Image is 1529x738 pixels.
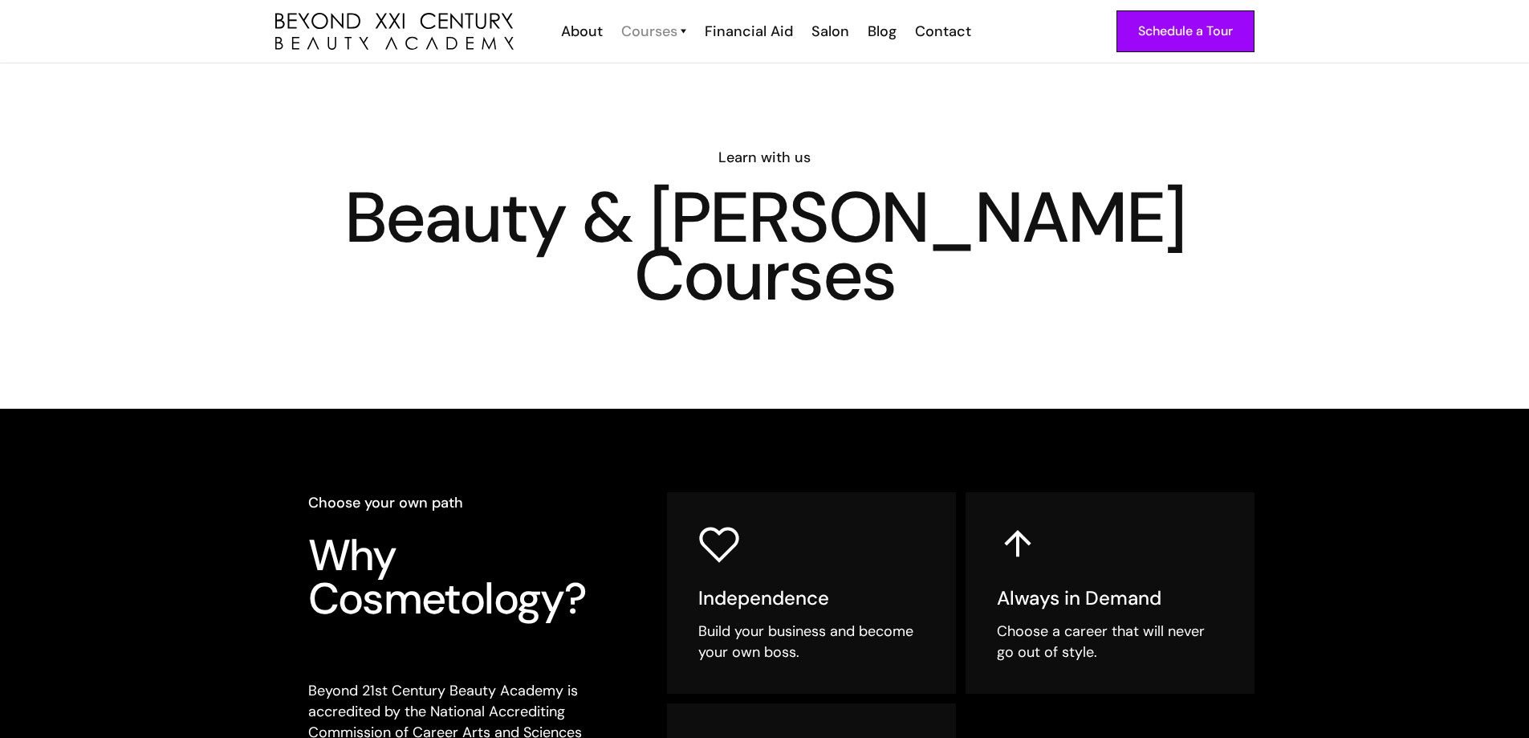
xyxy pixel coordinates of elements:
a: Blog [857,21,905,42]
div: Blog [868,21,897,42]
h3: Why Cosmetology? [308,534,621,621]
a: Courses [621,21,686,42]
a: home [275,13,514,51]
a: Contact [905,21,979,42]
h6: Learn with us [275,147,1255,168]
div: Contact [915,21,971,42]
a: Financial Aid [694,21,801,42]
div: Schedule a Tour [1138,21,1233,42]
h1: Beauty & [PERSON_NAME] Courses [275,189,1255,304]
div: About [561,21,603,42]
div: Salon [811,21,849,42]
h6: Choose your own path [308,492,621,513]
img: beyond 21st century beauty academy logo [275,13,514,51]
div: Choose a career that will never go out of style. [997,621,1223,663]
div: Financial Aid [705,21,793,42]
img: up arrow [997,524,1039,565]
h5: Always in Demand [997,586,1223,610]
a: Schedule a Tour [1116,10,1255,52]
div: Courses [621,21,677,42]
a: Salon [801,21,857,42]
h5: Independence [698,586,925,610]
img: heart icon [698,524,740,565]
a: About [551,21,611,42]
div: Build your business and become your own boss. [698,621,925,663]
